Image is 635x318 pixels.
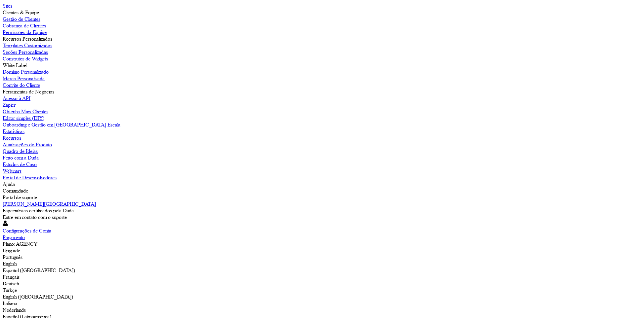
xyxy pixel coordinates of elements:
label: Marca Personalizada [3,75,45,82]
label: Ferramentas de Negócios [3,88,54,95]
label: Atualizações do Produto [3,141,52,148]
div: Türkçe [3,287,632,294]
label: Editor simples (DIY) [3,115,44,121]
label: Convite do Cliente [3,82,40,88]
label: Gestão de Clientes [3,16,40,22]
label: Plano: AGENCY [3,241,37,247]
label: White Label [3,62,27,68]
label: Permissões da Equipe [3,29,47,35]
label: Cobrança de Clientes [3,22,46,29]
div: English ([GEOGRAPHIC_DATA]) [3,294,632,300]
label: Portal de Desenvolvedores [3,174,57,181]
label: Acesso à API [3,95,30,101]
label: [PERSON_NAME][GEOGRAPHIC_DATA] [3,201,96,207]
iframe: Duda-gen Chat Button Frame [601,284,635,318]
div: English [3,261,632,267]
label: Entre em contato com o suporte [3,214,67,220]
a: Recursos [3,135,632,141]
div: Nederlands [3,307,632,313]
div: Italiano [3,300,632,307]
label: Construtor de Widgets [3,55,48,62]
label: Quadro de Ideias [3,148,38,154]
label: Seções Personalizadas [3,49,48,55]
label: Domínio Personalizado [3,69,49,75]
div: Deutsch [3,280,632,287]
label: Especialistas certificados pela Duda [3,207,74,214]
label: Português [3,254,22,260]
label: Sites [3,3,12,9]
label: Pagamento [3,234,25,240]
label: Zapier [3,102,16,108]
label: Estatísticas [3,128,24,134]
label: Feito com a Duda [3,155,39,161]
label: Portal de suporte [3,194,37,200]
div: Français [3,274,632,280]
label: Recursos Personalizados [3,36,52,42]
label: Ajuda [3,181,15,187]
label: Onboarding e Gestão em [GEOGRAPHIC_DATA] Escala [3,122,120,128]
label: Clientes & Equipe [3,9,39,16]
label: Estudos de Caso [3,161,37,167]
div: Español ([GEOGRAPHIC_DATA]) [3,267,632,274]
div: Upgrade [3,247,632,254]
label: Webinars [3,168,21,174]
label: Configurações de Conta [3,228,51,234]
label: Templates Customizados [3,42,52,49]
label: Comunidade [3,188,28,194]
label: Recursos [3,135,21,141]
label: Obtenha Mais Clientes [3,108,48,115]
